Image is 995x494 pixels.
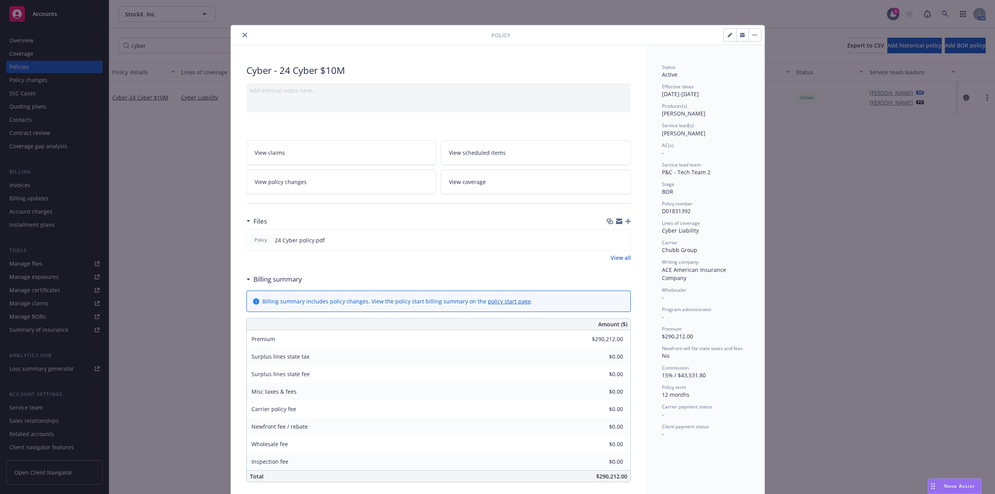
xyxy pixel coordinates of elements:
[662,384,686,391] span: Policy term
[662,200,693,207] span: Policy number
[251,335,275,343] span: Premium
[449,149,506,157] span: View scheduled items
[255,149,285,157] span: View claims
[662,227,699,234] span: Cyber Liability
[441,170,631,194] a: View coverage
[620,236,627,244] button: preview file
[662,161,701,168] span: Service lead team
[662,326,682,332] span: Premium
[251,370,310,378] span: Surplus lines state fee
[662,220,700,226] span: Lines of coverage
[662,333,693,340] span: $290,212.00
[662,239,677,246] span: Carrier
[662,142,674,149] span: AC(s)
[491,31,510,39] span: Policy
[662,352,669,359] span: No
[662,71,677,78] span: Active
[662,364,689,371] span: Commission
[246,170,436,194] a: View policy changes
[662,207,691,215] span: D01831392
[246,140,436,165] a: View claims
[662,371,706,379] span: 15% / $43,531.80
[662,110,705,117] span: [PERSON_NAME]
[449,178,486,186] span: View coverage
[577,386,628,398] input: 0.00
[577,403,628,415] input: 0.00
[577,368,628,380] input: 0.00
[577,438,628,450] input: 0.00
[246,216,267,226] div: Files
[251,353,309,360] span: Surplus lines state tax
[662,313,664,321] span: -
[662,130,705,137] span: [PERSON_NAME]
[662,259,698,265] span: Writing company
[662,345,743,352] span: Newfront will file state taxes and fees
[662,403,712,410] span: Carrier payment status
[662,103,687,109] span: Producer(s)
[253,236,269,243] span: Policy
[246,64,631,77] div: Cyber - 24 Cyber $10M
[251,405,296,413] span: Carrier policy fee
[662,411,664,418] span: -
[250,86,628,95] div: Add internal notes here...
[240,30,250,40] button: close
[662,168,710,176] span: P&C - Tech Team 2
[662,423,709,430] span: Client payment status
[596,473,627,480] span: $290,212.00
[275,236,325,244] span: 24 Cyber policy.pdf
[251,423,308,430] span: Newfront fee / rebate
[662,391,690,398] span: 12 months
[662,181,674,187] span: Stage
[611,254,631,262] a: View all
[662,83,694,90] span: Effective dates
[577,421,628,433] input: 0.00
[928,478,981,494] button: Nova Assist
[662,122,694,129] span: Service lead(s)
[255,178,307,186] span: View policy changes
[262,297,532,305] div: Billing summary includes policy changes. View the policy start billing summary on the .
[253,216,267,226] h3: Files
[251,440,288,448] span: Wholesale fee
[662,188,673,195] span: BOR
[662,266,728,282] span: ACE American Insurance Company
[251,388,297,395] span: Misc taxes & fees
[662,287,686,293] span: Wholesaler
[662,306,712,313] span: Program administrator
[577,333,628,345] input: 0.00
[251,458,288,465] span: Inspection fee
[488,298,531,305] a: policy start page
[928,479,938,494] div: Drag to move
[662,246,697,254] span: Chubb Group
[608,236,614,244] button: download file
[246,274,302,284] div: Billing summary
[944,483,975,489] span: Nova Assist
[662,149,664,156] span: -
[662,430,664,438] span: -
[253,274,302,284] h3: Billing summary
[662,83,749,98] div: [DATE] - [DATE]
[441,140,631,165] a: View scheduled items
[577,456,628,468] input: 0.00
[250,473,264,480] span: Total
[662,294,664,301] span: -
[662,64,676,70] span: Status
[598,320,627,328] span: Amount ($)
[577,351,628,363] input: 0.00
